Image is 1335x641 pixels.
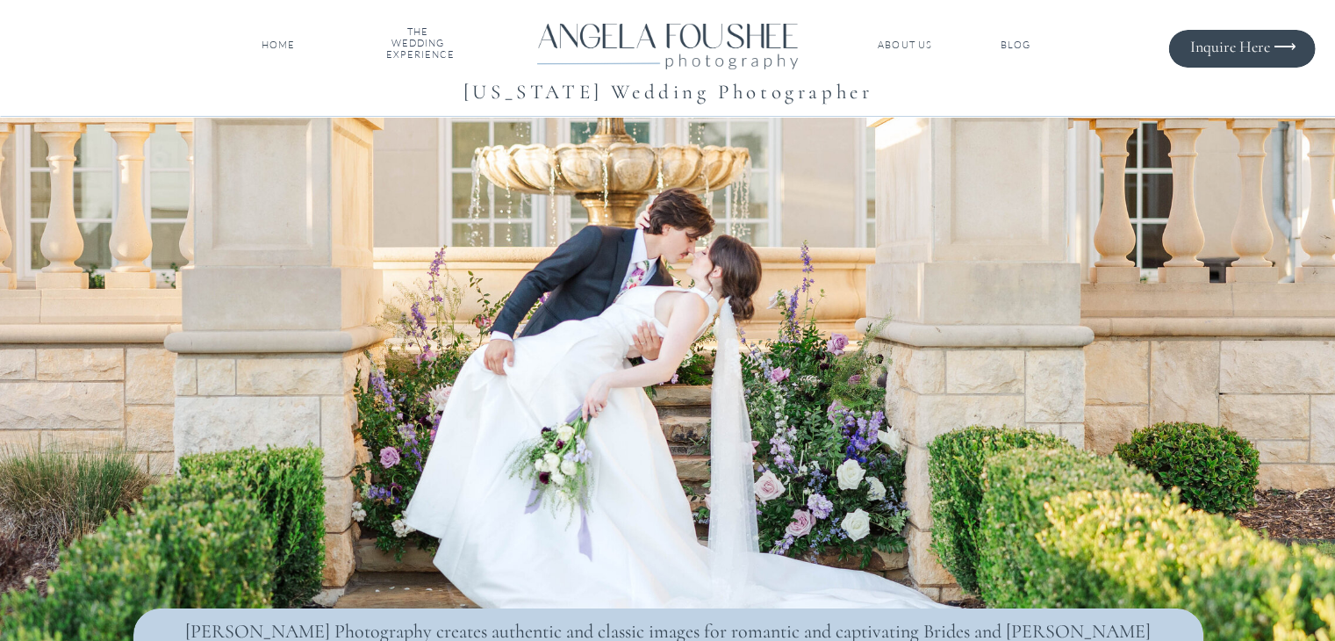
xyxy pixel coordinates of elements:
[258,40,299,52] a: HOME
[386,26,450,64] a: THE WEDDINGEXPERIENCE
[984,40,1048,52] a: BLOG
[876,40,935,52] a: ABOUT US
[386,26,450,64] nav: THE WEDDING EXPERIENCE
[240,75,1096,107] h1: [US_STATE] Wedding Photographer
[1175,38,1296,55] a: Inquire Here ⟶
